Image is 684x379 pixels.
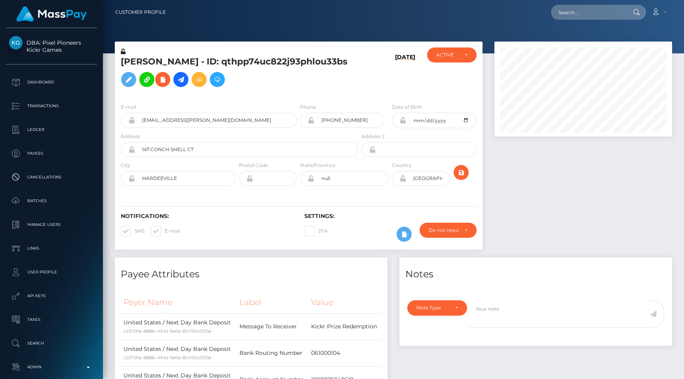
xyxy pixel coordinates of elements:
[9,195,94,207] p: Batches
[429,227,458,233] div: Do not require
[121,213,293,220] h6: Notifications:
[6,191,97,211] a: Batches
[6,310,97,330] a: Taxes
[6,262,97,282] a: User Profile
[239,162,268,169] label: Postal Code
[6,120,97,140] a: Ledger
[9,76,94,88] p: Dashboard
[9,171,94,183] p: Cancellations
[123,328,211,334] small: c22f195e-888b-494d-9e6b-81417d42591e
[121,292,237,313] th: Payer Name
[392,104,422,111] label: Date of Birth
[9,266,94,278] p: User Profile
[6,334,97,353] a: Search
[237,292,308,313] th: Label
[121,104,136,111] label: E-mail
[173,72,188,87] a: Initiate Payout
[392,162,412,169] label: Country
[9,337,94,349] p: Search
[121,226,144,236] label: SMS
[9,361,94,373] p: Admin
[121,340,237,366] td: United States / Next Day Bank Deposit
[121,133,140,140] label: Address
[361,133,385,140] label: Address 2
[6,96,97,116] a: Transactions
[121,313,237,340] td: United States / Next Day Bank Deposit
[6,167,97,187] a: Cancellations
[420,223,477,238] button: Do not require
[9,219,94,231] p: Manage Users
[16,6,87,22] img: MassPay Logo
[304,226,328,236] label: 2FA
[151,226,180,236] label: E-mail
[308,292,382,313] th: Value
[9,148,94,159] p: Payees
[405,267,666,281] h4: Notes
[6,144,97,163] a: Payees
[123,355,211,360] small: c22f195e-888b-494d-9e6b-81417d42591e
[237,313,308,340] td: Message To Receiver
[9,100,94,112] p: Transactions
[300,104,316,111] label: Phone
[237,340,308,366] td: Bank Routing Number
[6,357,97,377] a: Admin
[6,39,97,53] span: DBA: Pixel Pioneers Kickr Games
[9,124,94,136] p: Ledger
[416,305,449,311] div: Note Type
[6,239,97,258] a: Links
[9,290,94,302] p: API Keys
[551,5,625,20] input: Search...
[121,162,130,169] label: City
[304,213,476,220] h6: Settings:
[300,162,335,169] label: State/Province
[121,56,354,91] h5: [PERSON_NAME] - ID: qthpp74uc822j93phlou33bs
[9,314,94,326] p: Taxes
[9,243,94,254] p: Links
[6,72,97,92] a: Dashboard
[6,215,97,235] a: Manage Users
[436,52,458,58] div: ACTIVE
[308,340,382,366] td: 061000104
[115,4,166,21] a: Customer Profile
[395,54,415,94] h6: [DATE]
[6,286,97,306] a: API Keys
[308,313,382,340] td: Kickr Prize Redemption
[407,300,467,315] button: Note Type
[121,267,382,281] h4: Payee Attributes
[427,47,477,63] button: ACTIVE
[9,36,23,49] img: Kickr Games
